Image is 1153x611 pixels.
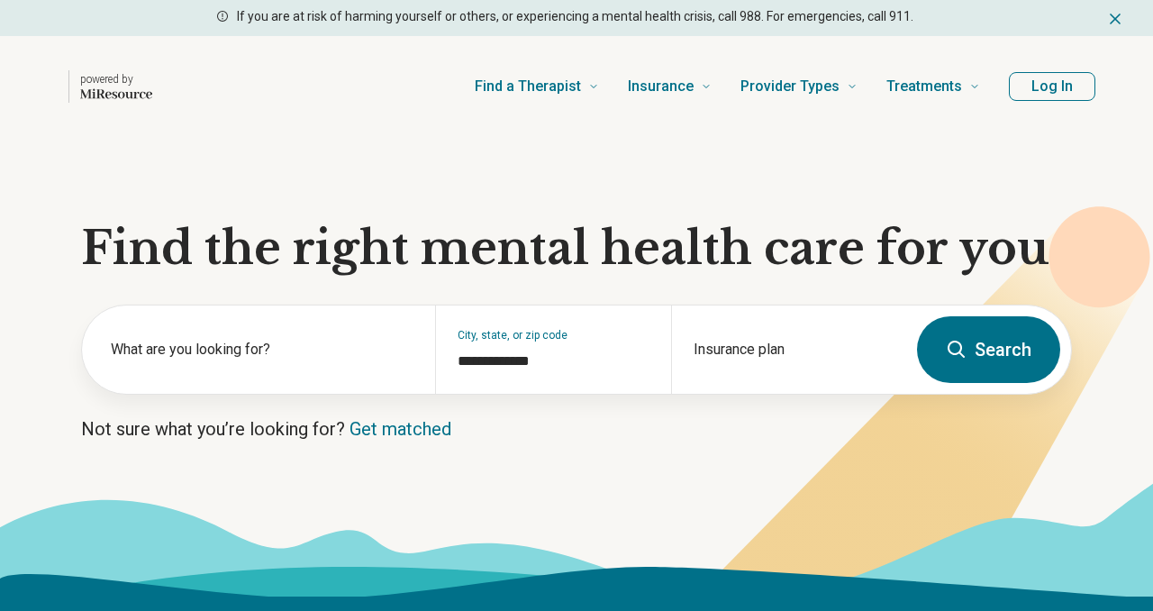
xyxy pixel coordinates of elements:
[1106,7,1124,29] button: Dismiss
[475,50,599,123] a: Find a Therapist
[628,74,694,99] span: Insurance
[475,74,581,99] span: Find a Therapist
[81,416,1072,442] p: Not sure what you’re looking for?
[886,74,962,99] span: Treatments
[628,50,712,123] a: Insurance
[350,418,451,440] a: Get matched
[740,50,858,123] a: Provider Types
[917,316,1060,383] button: Search
[740,74,840,99] span: Provider Types
[81,222,1072,276] h1: Find the right mental health care for you
[886,50,980,123] a: Treatments
[111,339,413,360] label: What are you looking for?
[1009,72,1095,101] button: Log In
[58,58,152,115] a: Home page
[80,72,152,87] p: powered by
[237,7,913,26] p: If you are at risk of harming yourself or others, or experiencing a mental health crisis, call 98...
